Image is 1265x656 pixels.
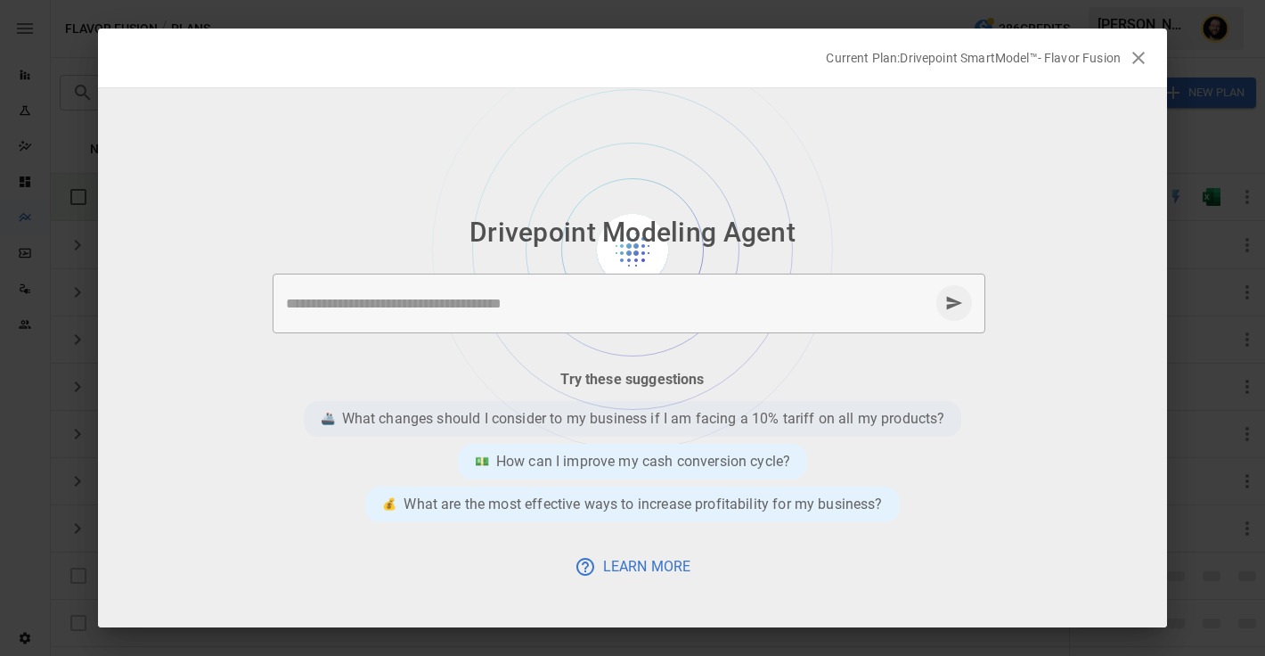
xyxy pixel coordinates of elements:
p: Current Plan: Drivepoint SmartModel™- Flavor Fusion [826,49,1121,67]
p: How can I improve my cash conversion cycle? [496,451,790,472]
p: What are the most effective ways to increase profitability for my business? [404,494,882,515]
div: 🚢What changes should I consider to my business if I am facing a 10% tariff on all my products? [304,401,962,437]
p: What changes should I consider to my business if I am facing a 10% tariff on all my products? [342,408,945,430]
p: Try these suggestions [560,369,704,390]
div: 💰 [382,494,396,515]
div: 💵How can I improve my cash conversion cycle? [458,444,807,480]
div: 🚢 [321,408,335,430]
div: 💵 [475,451,489,472]
div: 💰What are the most effective ways to increase profitability for my business? [365,487,899,522]
p: Drivepoint Modeling Agent [469,212,796,252]
img: Background [432,88,833,450]
p: Learn More [603,556,691,578]
button: Learn More [562,551,704,582]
